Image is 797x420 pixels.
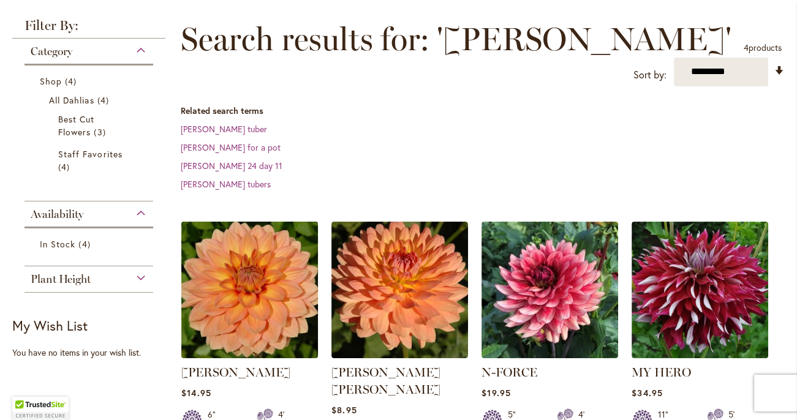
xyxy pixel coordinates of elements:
span: $34.95 [632,387,662,399]
a: [PERSON_NAME] for a pot [181,141,281,153]
span: Best Cut Flowers [58,113,94,138]
span: Shop [40,75,62,87]
span: Search results for: '[PERSON_NAME]' [181,21,731,58]
a: Nicholas [181,349,318,361]
a: My Hero [632,349,768,361]
a: [PERSON_NAME] [PERSON_NAME] [331,365,440,397]
img: Nicholas [178,218,322,361]
span: 4 [78,238,93,250]
a: Best Cut Flowers [58,113,123,138]
a: N-FORCE [482,365,537,380]
strong: Filter By: [12,19,165,39]
span: 4 [97,94,112,107]
a: [PERSON_NAME] [181,365,290,380]
span: Category [31,45,72,58]
dt: Related search terms [181,105,785,117]
a: [PERSON_NAME] tuber [181,123,267,135]
label: Sort by: [633,64,667,86]
a: All Dahlias [49,94,132,107]
a: Shop [40,75,141,88]
span: $19.95 [482,387,510,399]
img: My Hero [632,222,768,358]
span: $14.95 [181,387,211,399]
a: [PERSON_NAME] tubers [181,178,271,190]
img: GABRIELLE MARIE [331,222,468,358]
p: products [744,38,782,58]
span: 4 [65,75,80,88]
iframe: Launch Accessibility Center [9,377,43,411]
img: N-FORCE [482,222,618,358]
a: MY HERO [632,365,691,380]
span: 3 [94,126,108,138]
span: In Stock [40,238,75,250]
a: In Stock 4 [40,238,141,250]
a: [PERSON_NAME] 24 day 11 [181,160,282,171]
span: All Dahlias [49,94,94,106]
a: N-FORCE [482,349,618,361]
span: Availability [31,208,83,221]
span: Plant Height [31,272,91,286]
span: Staff Favorites [58,148,123,160]
strong: My Wish List [12,317,88,334]
a: GABRIELLE MARIE [331,349,468,361]
span: 4 [744,42,749,53]
span: 4 [58,160,73,173]
a: Staff Favorites [58,148,123,173]
div: You have no items in your wish list. [12,347,173,359]
span: $8.95 [331,404,357,416]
